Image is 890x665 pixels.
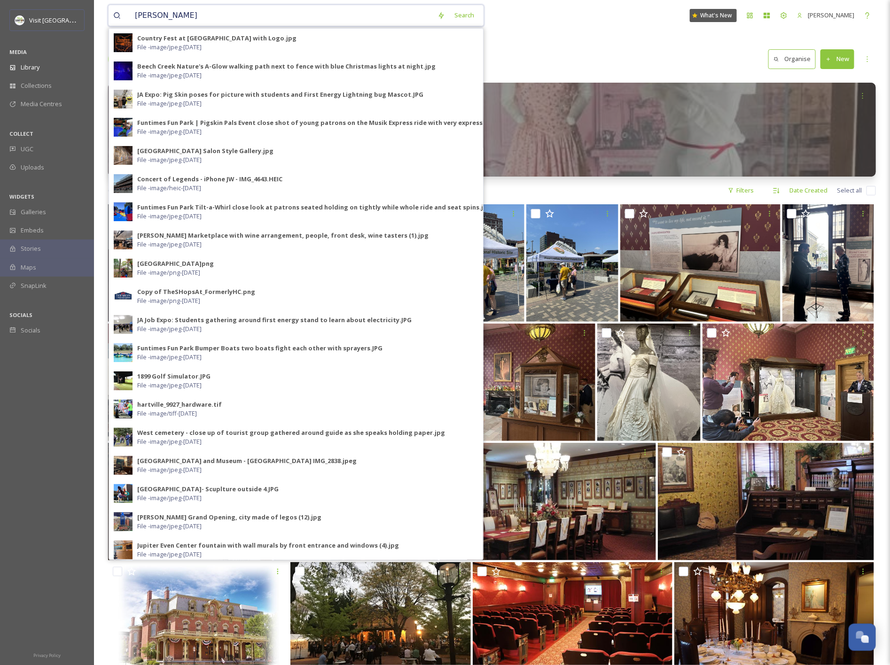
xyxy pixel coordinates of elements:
[114,287,133,306] img: 26e0141e-325e-4e37-add7-a384bdee5398.jpg
[21,63,39,72] span: Library
[792,6,859,24] a: [PERSON_NAME]
[9,311,32,318] span: SOCIALS
[137,184,201,193] span: File - image/heic - [DATE]
[9,130,33,137] span: COLLECT
[137,175,282,184] div: Concert of Legends - iPhone JW - IMG_4643.HEIC
[137,541,399,550] div: Jupiter Even Center fountain with wall murals by front entrance and windows (4).jpg
[137,485,279,494] div: [GEOGRAPHIC_DATA]- Scuplture outside 4.JPG
[440,443,656,560] img: First Ladies Library.jpg
[108,186,127,195] span: 61 file s
[114,118,133,137] img: 84d16c77-709a-4ad5-b7ec-d063f422711e.jpg
[137,344,383,353] div: Funtimes Fun Park Bumper Boats two boats fight each other with sprayers.JPG
[137,325,202,333] span: File - image/jpeg - [DATE]
[137,465,202,474] span: File - image/jpeg - [DATE]
[114,343,133,362] img: 34856790-0909-416a-ac02-03ff31d8aba7.jpg
[137,240,202,249] span: File - image/jpeg - [DATE]
[137,409,197,418] span: File - image/tiff - [DATE]
[21,244,41,253] span: Stories
[597,324,701,441] img: Ann Lowe designer wedding gown replica first ladies national historic site library jackie o beyon...
[782,204,874,322] img: Monte Durham say yes to the dress atlanta first ladies national historic site library jackie o be...
[137,494,202,503] span: File - image/jpeg - [DATE]
[137,212,202,221] span: File - image/jpeg - [DATE]
[137,90,423,99] div: JA Expo: Pig Skin poses for picture with students and First Energy Lightning bug Mascot.JPG
[450,6,479,24] div: Search
[21,163,44,172] span: Uploads
[137,437,202,446] span: File - image/jpeg - [DATE]
[114,62,133,80] img: 0e52b0fb-eccd-483d-b2a3-ceeda5e76f05.jpg
[29,15,102,24] span: Visit [GEOGRAPHIC_DATA]
[137,34,297,43] div: Country Fest at [GEOGRAPHIC_DATA] with Logo.jpg
[137,118,523,127] div: Funtimes Fun Park | Pigskin Pals Event close shot of young patrons on the Musik Express ride with...
[114,400,133,418] img: 284757f4-5b34-4128-9543-3c4b4bf830ad.jpg
[114,428,133,447] img: 66ab0424-9b6a-43d7-b29e-7f9cd6a64113.jpg
[137,296,200,305] span: File - image/png - [DATE]
[108,443,272,560] img: Ann Lowe Museum Display first ladies national historic site library jackie o beyond camelot exhib...
[9,193,34,200] span: WIDGETS
[137,127,202,136] span: File - image/jpeg - [DATE]
[137,372,211,381] div: 1899 Golf Simulator.JPG
[21,263,36,272] span: Maps
[114,259,133,278] img: 9e812063-a894-452b-acbb-7c26d2d47d3f.jpg
[423,324,595,441] img: first ladies national historic site library jackie o beyond camelot exhibit.JPG
[690,9,737,22] a: What's New
[808,11,854,19] span: [PERSON_NAME]
[137,147,273,155] div: [GEOGRAPHIC_DATA] Salon Style Gallery.jpg
[130,5,433,26] input: Search your library
[137,400,222,409] div: hartville_9927_hardware.tif
[114,174,133,193] img: 1bbb9511-58d9-4393-876a-de70a189c9eb.jpg
[837,186,862,195] span: Select all
[114,315,133,334] img: ead1c759-9eb4-4bf0-9503-7cb3a5c418b6.jpg
[137,155,202,164] span: File - image/jpeg - [DATE]
[114,231,133,249] img: 0494efcf-0db5-4127-b869-9896c67fad79.jpg
[114,90,133,108] img: e7027e95-18b1-41a8-be76-e5db06149c81.jpg
[137,99,202,108] span: File - image/jpeg - [DATE]
[620,204,781,322] img: Museum Display Case with quote first ladies national historic site library jackie o beyond camelo...
[21,100,62,108] span: Media Centres
[723,181,758,200] div: Filters
[137,62,436,71] div: Beech Creek Nature's A-Glow walking path next to fence with blue Christmas lights at night.jpg
[849,624,876,651] button: Open Chat
[21,81,52,90] span: Collections
[703,324,874,441] img: Monte Durham say yes to the dress atlanta wedding dress museum display case media press event unv...
[137,513,321,522] div: [PERSON_NAME] Grand Opening, city made of legos (12).jpg
[114,146,133,165] img: cebe3edc-f4b9-440d-9c3c-20395a565bf5.jpg
[785,181,832,200] div: Date Created
[137,203,492,212] div: Funtimes Fun Park Tilt-a-Whirl close look at patrons seated holding on tightly while whole ride a...
[137,259,214,268] div: [GEOGRAPHIC_DATA]png
[137,456,357,465] div: [GEOGRAPHIC_DATA] and Museum - [GEOGRAPHIC_DATA] IMG_2838.jpeg
[21,208,46,217] span: Galleries
[658,443,874,560] img: First Ladies Library 2.jpg
[820,49,854,69] button: New
[114,33,133,52] img: 60f4c0a2-4d4d-4e0e-b4d8-20e9c0060568.jpg
[137,287,255,296] div: Copy of TheSHopsAt_FormerlyHC.png
[108,204,268,322] img: ext_1757683125.530006_allysonb@visitcanton.com-IMG_7885.jpeg
[33,649,61,660] a: Privacy Policy
[21,281,47,290] span: SnapLink
[137,428,445,437] div: West cemetery - close up of tourist group gathered around guide as she speaks holding paper.jpg
[137,316,412,325] div: JA Job Expo: Students gathering around first energy stand to learn about electricity.JPG
[137,522,202,531] span: File - image/jpeg - [DATE]
[33,652,61,658] span: Privacy Policy
[526,204,618,322] img: First Ladies National Park Service at Farmers Market in Downtown Canton 2.JPG
[137,550,202,559] span: File - image/jpeg - [DATE]
[137,231,429,240] div: [PERSON_NAME] Marketplace with wine arrangement, people, front desk, wine tasters (1).jpg
[15,15,24,25] img: download.jpeg
[114,484,133,503] img: 0bd89961-e3dd-4419-b524-c47ec35bdc40.jpg
[108,324,211,441] img: selfie station first ladies national historic site library jackie o beyond camelot exhibit.JPG
[137,71,202,80] span: File - image/jpeg - [DATE]
[114,512,133,531] img: fe9c1906-568f-47c9-9926-94319120b3d7.jpg
[768,49,816,69] button: Organise
[21,226,44,235] span: Embeds
[114,541,133,559] img: 6d02a28e-5445-4d2c-bca4-0e120fe77a2a.jpg
[21,145,33,154] span: UGC
[114,456,133,475] img: 5b4251e1-d791-4700-bc07-57009db5c47f.jpg
[137,268,200,277] span: File - image/png - [DATE]
[21,326,40,335] span: Socials
[114,202,133,221] img: 390baf8a-1165-47eb-9f0e-d17b03d36d74.jpg
[137,43,202,52] span: File - image/jpeg - [DATE]
[137,381,202,390] span: File - image/jpeg - [DATE]
[137,353,202,362] span: File - image/jpeg - [DATE]
[9,48,27,55] span: MEDIA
